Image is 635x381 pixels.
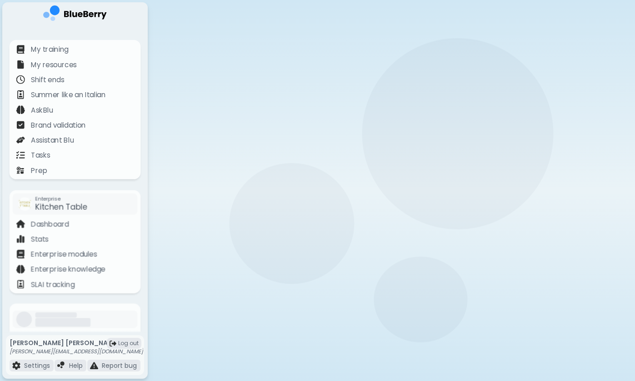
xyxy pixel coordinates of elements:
[31,234,49,245] p: Stats
[16,249,25,258] img: file icon
[69,361,83,370] p: Help
[31,280,75,290] p: SLAI tracking
[31,105,53,115] p: AskBlu
[57,361,65,370] img: file icon
[31,45,69,55] p: My training
[10,339,143,347] p: [PERSON_NAME] [PERSON_NAME]
[31,264,105,275] p: Enterprise knowledge
[16,105,25,114] img: file icon
[16,90,25,99] img: file icon
[16,280,25,288] img: file icon
[31,75,64,85] p: Shift ends
[18,197,32,211] img: company thumbnail
[16,120,25,129] img: file icon
[16,45,25,54] img: file icon
[16,135,25,144] img: file icon
[118,340,139,347] span: Log out
[16,219,25,228] img: file icon
[16,234,25,243] img: file icon
[31,150,50,161] p: Tasks
[16,265,25,273] img: file icon
[31,249,97,260] p: Enterprise modules
[12,361,20,370] img: file icon
[31,219,69,229] p: Dashboard
[16,75,25,84] img: file icon
[31,60,77,70] p: My resources
[16,166,25,174] img: file icon
[31,165,47,176] p: Prep
[31,135,74,146] p: Assistant Blu
[31,90,105,100] p: Summer like an Italian
[16,151,25,159] img: file icon
[10,348,143,355] p: [PERSON_NAME][EMAIL_ADDRESS][DOMAIN_NAME]
[35,202,87,213] span: Kitchen Table
[35,195,87,202] span: Enterprise
[43,5,107,24] img: company logo
[90,361,98,370] img: file icon
[102,361,137,370] p: Report bug
[110,340,116,347] img: logout
[16,60,25,69] img: file icon
[31,120,86,131] p: Brand validation
[24,361,50,370] p: Settings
